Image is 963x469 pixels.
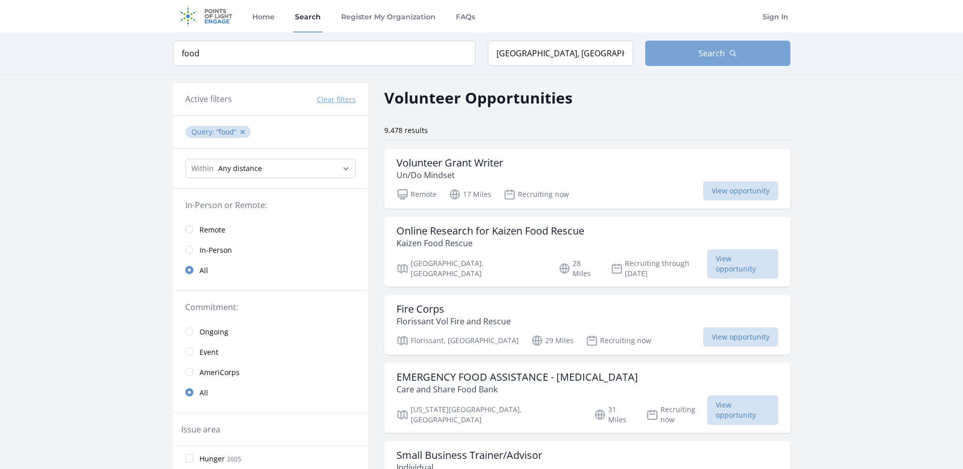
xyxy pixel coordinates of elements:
legend: Issue area [181,423,220,435]
span: View opportunity [707,395,778,425]
span: 2605 [227,455,241,463]
button: Clear filters [317,94,356,105]
a: Online Research for Kaizen Food Rescue Kaizen Food Rescue [GEOGRAPHIC_DATA], [GEOGRAPHIC_DATA] 28... [384,217,790,287]
p: 28 Miles [558,258,599,279]
q: food [216,127,237,137]
a: AmeriCorps [173,362,368,382]
span: Search [699,47,725,59]
p: 31 Miles [594,405,634,425]
input: Location [488,41,633,66]
a: EMERGENCY FOOD ASSISTANCE - [MEDICAL_DATA] Care and Share Food Bank [US_STATE][GEOGRAPHIC_DATA], ... [384,363,790,433]
p: 29 Miles [531,334,574,347]
p: [GEOGRAPHIC_DATA], [GEOGRAPHIC_DATA] [396,258,547,279]
a: Volunteer Grant Writer Un/Do Mindset Remote 17 Miles Recruiting now View opportunity [384,149,790,209]
button: ✕ [240,127,246,137]
a: Fire Corps Florissant Vol Fire and Rescue Florissant, [GEOGRAPHIC_DATA] 29 Miles Recruiting now V... [384,295,790,355]
button: Search [645,41,790,66]
p: Kaizen Food Rescue [396,237,584,249]
span: View opportunity [707,249,778,279]
span: Hunger [200,454,225,464]
span: Query : [191,127,216,137]
span: All [200,388,208,398]
span: AmeriCorps [200,367,240,378]
h3: EMERGENCY FOOD ASSISTANCE - [MEDICAL_DATA] [396,371,638,383]
h3: Active filters [185,93,232,105]
h3: Online Research for Kaizen Food Rescue [396,225,584,237]
a: Ongoing [173,321,368,342]
p: Recruiting through [DATE] [611,258,708,279]
legend: Commitment: [185,301,356,313]
h3: Fire Corps [396,303,511,315]
a: Event [173,342,368,362]
span: 9,478 results [384,125,428,135]
p: Florissant, [GEOGRAPHIC_DATA] [396,334,519,347]
h2: Volunteer Opportunities [384,86,573,109]
legend: In-Person or Remote: [185,199,356,211]
p: Recruiting now [586,334,651,347]
select: Search Radius [185,159,356,178]
p: Care and Share Food Bank [396,383,638,395]
h3: Small Business Trainer/Advisor [396,449,542,461]
p: Recruiting now [504,188,569,200]
span: View opportunity [703,181,778,200]
span: Remote [200,225,225,235]
a: All [173,260,368,280]
p: Un/Do Mindset [396,169,503,181]
h3: Volunteer Grant Writer [396,157,503,169]
span: All [200,265,208,276]
a: Remote [173,219,368,240]
span: In-Person [200,245,232,255]
input: Keyword [173,41,476,66]
p: Remote [396,188,437,200]
span: View opportunity [703,327,778,347]
p: Recruiting now [646,405,708,425]
p: 17 Miles [449,188,491,200]
span: Event [200,347,218,357]
span: Ongoing [200,327,228,337]
input: Hunger 2605 [185,454,193,462]
a: In-Person [173,240,368,260]
a: All [173,382,368,403]
p: Florissant Vol Fire and Rescue [396,315,511,327]
p: [US_STATE][GEOGRAPHIC_DATA], [GEOGRAPHIC_DATA] [396,405,582,425]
